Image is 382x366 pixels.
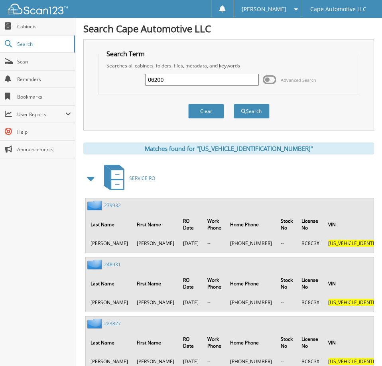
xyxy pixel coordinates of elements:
td: [PERSON_NAME] [133,296,178,309]
th: Home Phone [226,331,276,354]
th: Work Phone [203,272,225,295]
a: 279932 [104,202,121,209]
span: SERVICE RO [129,175,155,182]
th: RO Date [179,213,203,236]
th: License No [297,272,323,295]
th: Last Name [87,213,132,236]
th: First Name [133,272,178,295]
td: [DATE] [179,237,203,250]
td: [PERSON_NAME] [133,237,178,250]
span: Cabinets [17,23,71,30]
th: RO Date [179,272,203,295]
button: Search [234,104,270,119]
div: Matches found for "[US_VEHICLE_IDENTIFICATION_NUMBER]" [83,142,374,154]
a: 248931 [104,261,121,268]
th: Work Phone [203,331,225,354]
div: Searches all cabinets, folders, files, metadata, and keywords [102,62,354,69]
a: 223827 [104,320,121,327]
td: [PHONE_NUMBER] [226,237,276,250]
span: Bookmarks [17,93,71,100]
td: BC8C3X [297,237,323,250]
th: Stock No [277,331,297,354]
button: Clear [188,104,224,119]
span: Advanced Search [281,77,316,83]
h1: Search Cape Automotive LLC [83,22,374,35]
th: Last Name [87,331,132,354]
span: Cape Automotive LLC [310,7,366,12]
th: License No [297,331,323,354]
td: -- [277,237,297,250]
td: -- [277,296,297,309]
span: Search [17,41,70,47]
th: Work Phone [203,213,225,236]
img: scan123-logo-white.svg [8,4,68,14]
img: folder2.png [87,319,104,328]
legend: Search Term [102,49,149,58]
img: folder2.png [87,259,104,269]
img: folder2.png [87,200,104,210]
th: First Name [133,213,178,236]
td: BC8C3X [297,296,323,309]
span: Scan [17,58,71,65]
span: Announcements [17,146,71,153]
span: User Reports [17,111,65,118]
th: Home Phone [226,213,276,236]
th: Home Phone [226,272,276,295]
td: -- [203,237,225,250]
iframe: Chat Widget [342,328,382,366]
th: License No [297,213,323,236]
td: [PERSON_NAME] [87,296,132,309]
th: Stock No [277,213,297,236]
td: [DATE] [179,296,203,309]
th: Stock No [277,272,297,295]
th: First Name [133,331,178,354]
td: -- [203,296,225,309]
th: Last Name [87,272,132,295]
span: Reminders [17,76,71,83]
th: RO Date [179,331,203,354]
a: SERVICE RO [99,162,155,194]
span: [PERSON_NAME] [242,7,286,12]
td: [PERSON_NAME] [87,237,132,250]
span: Help [17,129,71,135]
td: [PHONE_NUMBER] [226,296,276,309]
